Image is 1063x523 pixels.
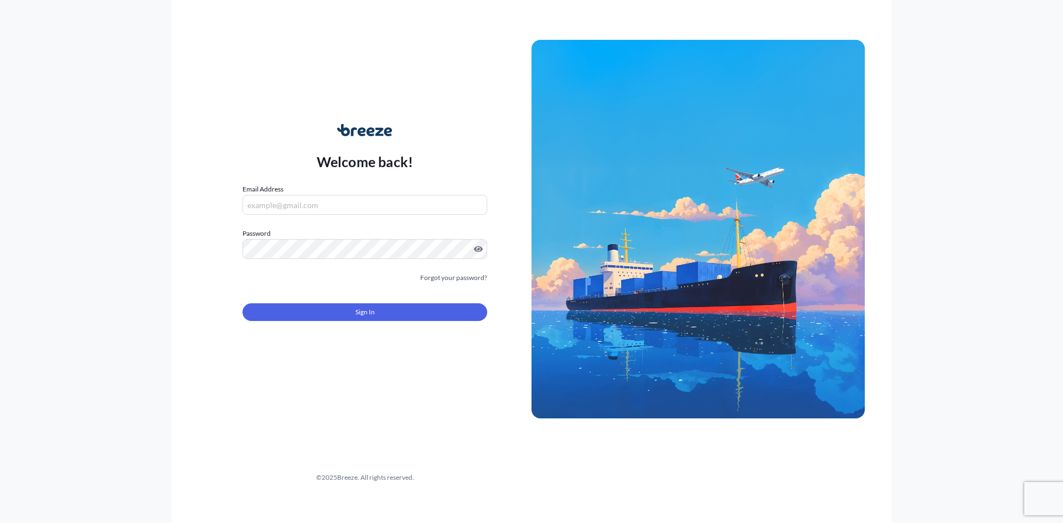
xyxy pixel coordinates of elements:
[242,195,487,215] input: example@gmail.com
[420,272,487,283] a: Forgot your password?
[531,40,865,418] img: Ship illustration
[355,307,375,318] span: Sign In
[198,472,531,483] div: © 2025 Breeze. All rights reserved.
[242,184,283,195] label: Email Address
[242,228,487,239] label: Password
[317,153,414,170] p: Welcome back!
[242,303,487,321] button: Sign In
[474,245,483,253] button: Show password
